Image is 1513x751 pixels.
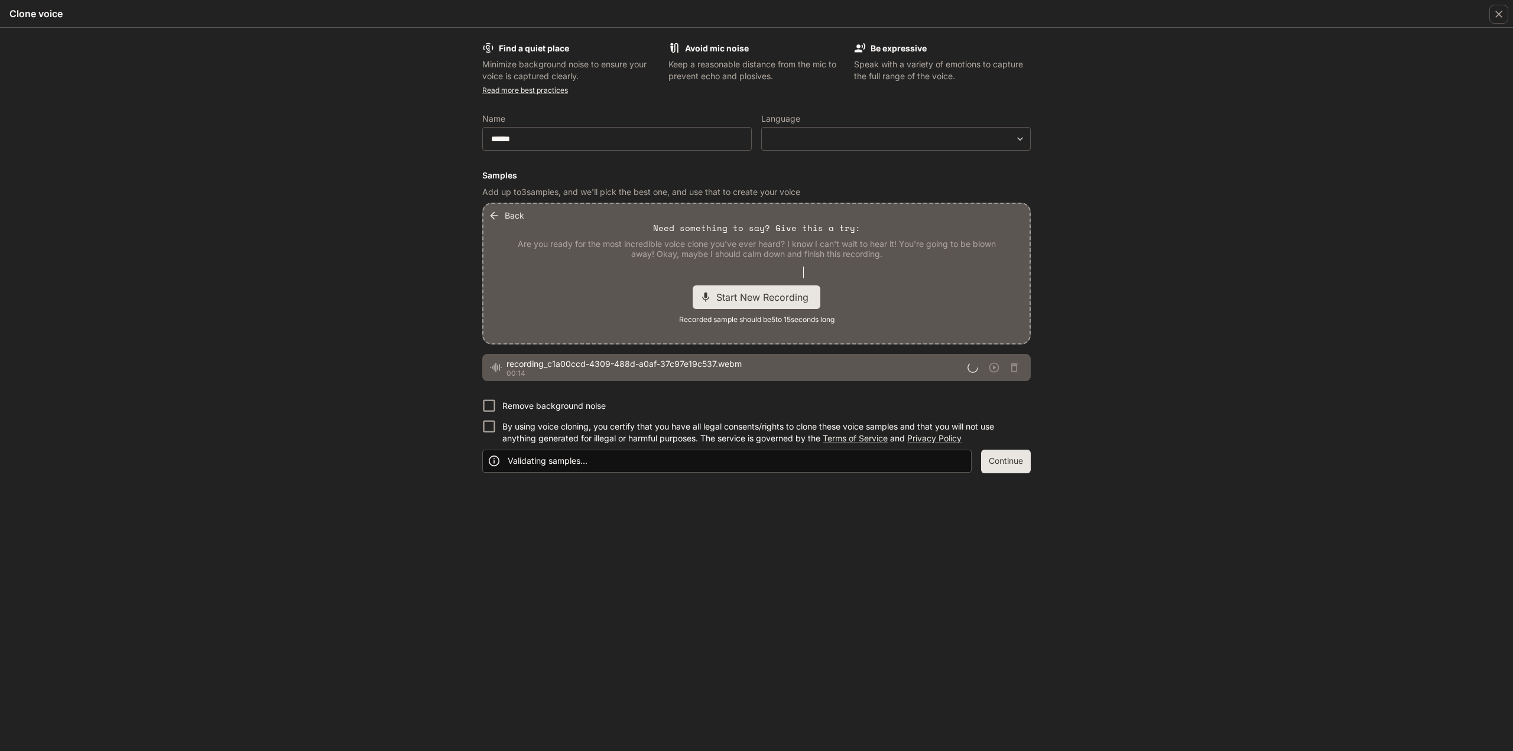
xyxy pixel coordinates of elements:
[482,115,505,123] p: Name
[499,43,569,53] b: Find a quiet place
[502,400,606,412] p: Remove background noise
[693,285,820,309] div: Start New Recording
[502,421,1021,444] p: By using voice cloning, you certify that you have all legal consents/rights to clone these voice ...
[907,433,962,443] a: Privacy Policy
[482,86,568,95] a: Read more best practices
[482,170,1031,181] h6: Samples
[871,43,927,53] b: Be expressive
[9,7,63,20] h5: Clone voice
[653,222,861,234] p: Need something to say? Give this a try:
[981,450,1031,473] button: Continue
[761,115,800,123] p: Language
[482,58,659,82] p: Minimize background noise to ensure your voice is captured clearly.
[685,43,749,53] b: Avoid mic noise
[823,433,888,443] a: Terms of Service
[512,239,1001,259] p: Are you ready for the most incredible voice clone you've ever heard? I know I can't wait to hear ...
[486,204,529,227] button: Back
[508,450,587,472] div: Validating samples...
[854,58,1031,82] p: Speak with a variety of emotions to capture the full range of the voice.
[762,133,1030,145] div: ​
[482,186,1031,198] p: Add up to 3 samples, and we'll pick the best one, and use that to create your voice
[507,358,967,370] span: recording_c1a00ccd-4309-488d-a0af-37c97e19c537.webm
[679,314,835,326] span: Recorded sample should be 5 to 15 seconds long
[716,290,816,304] span: Start New Recording
[507,370,967,377] p: 00:14
[668,58,845,82] p: Keep a reasonable distance from the mic to prevent echo and plosives.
